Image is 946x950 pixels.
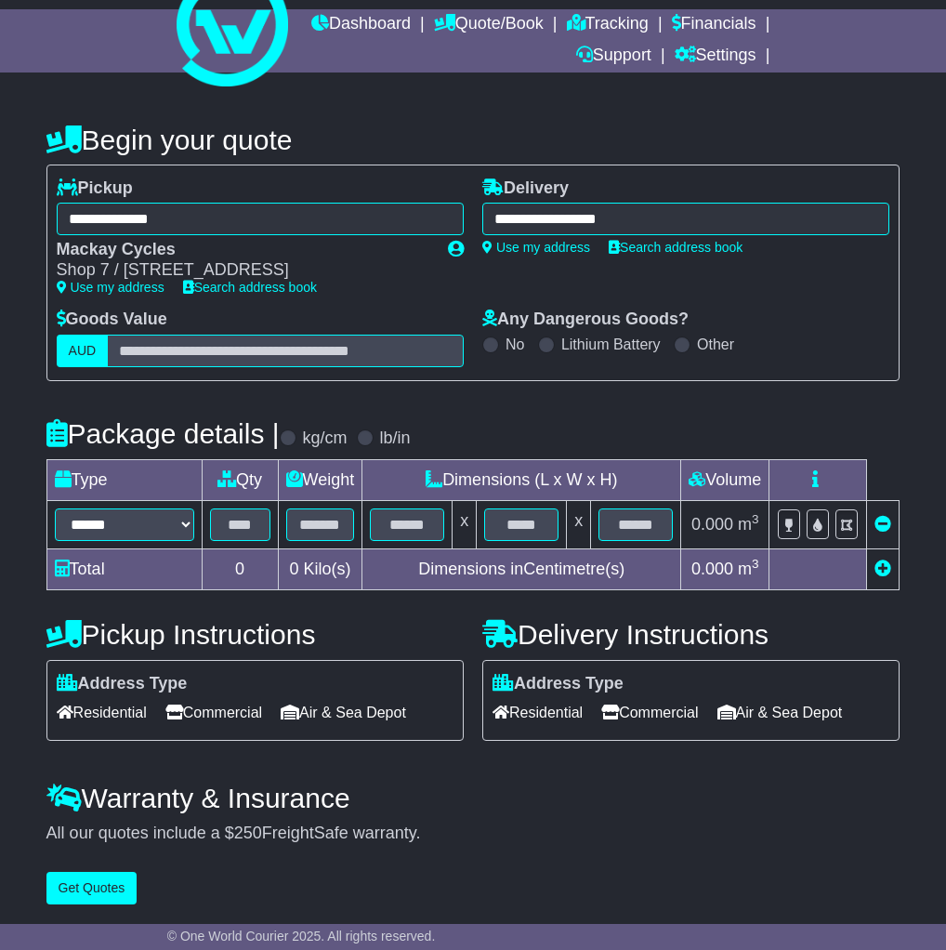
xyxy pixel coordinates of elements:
[482,310,689,330] label: Any Dangerous Goods?
[202,548,278,589] td: 0
[675,41,756,73] a: Settings
[57,280,164,295] a: Use my address
[874,560,891,578] a: Add new item
[57,260,429,281] div: Shop 7 / [STREET_ADDRESS]
[493,698,583,727] span: Residential
[303,429,348,449] label: kg/cm
[567,500,591,548] td: x
[362,548,681,589] td: Dimensions in Centimetre(s)
[46,824,900,844] div: All our quotes include a $ FreightSafe warranty.
[738,515,759,534] span: m
[482,619,900,650] h4: Delivery Instructions
[362,459,681,500] td: Dimensions (L x W x H)
[697,336,734,353] label: Other
[183,280,317,295] a: Search address book
[691,515,733,534] span: 0.000
[278,459,362,500] td: Weight
[601,698,698,727] span: Commercial
[57,310,167,330] label: Goods Value
[278,548,362,589] td: Kilo(s)
[752,557,759,571] sup: 3
[57,674,188,694] label: Address Type
[46,619,464,650] h4: Pickup Instructions
[717,698,843,727] span: Air & Sea Depot
[165,698,262,727] span: Commercial
[311,9,411,41] a: Dashboard
[567,9,649,41] a: Tracking
[202,459,278,500] td: Qty
[57,178,133,199] label: Pickup
[46,548,202,589] td: Total
[609,240,742,255] a: Search address book
[167,929,436,943] span: © One World Courier 2025. All rights reserved.
[874,515,891,534] a: Remove this item
[493,674,624,694] label: Address Type
[281,698,406,727] span: Air & Sea Depot
[57,240,429,260] div: Mackay Cycles
[482,178,569,199] label: Delivery
[57,698,147,727] span: Residential
[380,429,411,449] label: lb/in
[672,9,756,41] a: Financials
[453,500,477,548] td: x
[46,783,900,813] h4: Warranty & Insurance
[234,824,262,842] span: 250
[46,125,900,155] h4: Begin your quote
[57,335,109,367] label: AUD
[506,336,524,353] label: No
[46,418,280,449] h4: Package details |
[752,512,759,526] sup: 3
[561,336,661,353] label: Lithium Battery
[46,459,202,500] td: Type
[482,240,590,255] a: Use my address
[434,9,544,41] a: Quote/Book
[289,560,298,578] span: 0
[681,459,769,500] td: Volume
[46,872,138,904] button: Get Quotes
[691,560,733,578] span: 0.000
[576,41,651,73] a: Support
[738,560,759,578] span: m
